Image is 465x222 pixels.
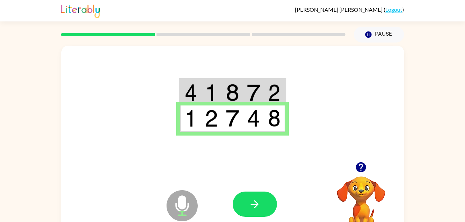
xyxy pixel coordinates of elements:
button: Pause [354,27,404,43]
img: 1 [205,84,218,101]
img: 8 [268,110,280,127]
img: 8 [226,84,239,101]
div: ( ) [295,6,404,13]
img: 4 [247,110,260,127]
img: Literably [61,3,100,18]
img: 2 [205,110,218,127]
img: 2 [268,84,280,101]
img: 7 [247,84,260,101]
img: 1 [185,110,197,127]
a: Logout [385,6,402,13]
span: [PERSON_NAME] [PERSON_NAME] [295,6,384,13]
img: 7 [226,110,239,127]
img: 4 [185,84,197,101]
